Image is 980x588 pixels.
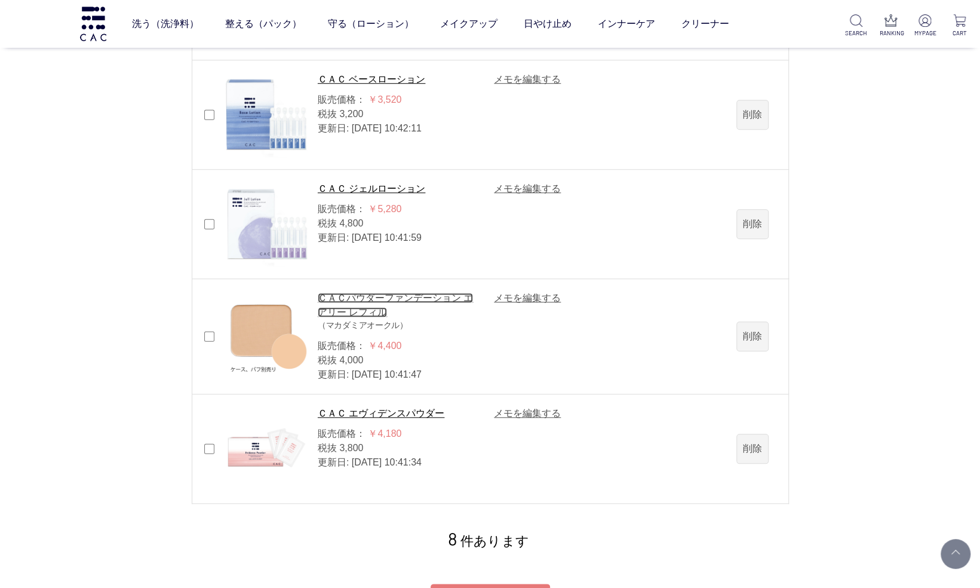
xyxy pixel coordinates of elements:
[352,231,422,245] dd: [DATE] 10:41:59
[524,7,572,41] a: 日やけ止め
[318,353,482,367] div: 税抜 4,000
[318,74,425,84] a: ＣＡＣ ベースローション
[132,7,199,41] a: 洗う（洗浄料）
[681,7,729,41] a: クリーナー
[440,7,497,41] a: メイクアップ
[224,291,309,376] img: ＣＡＣパウダーファンデーション エアリー レフィル
[318,408,444,418] a: ＣＡＣ エヴィデンスパウダー
[494,183,561,194] a: メモを編集する
[224,406,318,491] a: ＣＡＣ エヴィデンスパウダー
[494,293,561,303] a: メモを編集する
[78,7,108,41] img: logo
[318,427,365,441] div: 販売価格：
[494,408,561,418] a: メモを編集する
[948,29,970,38] p: CART
[318,121,349,136] dt: 更新日:
[368,202,401,216] div: ￥5,280
[224,72,318,157] a: ＣＡＣ ベースローション
[736,321,769,351] a: 削除
[224,182,318,267] a: ＣＡＣ ジェルローション
[225,7,302,41] a: 整える（パック）
[736,100,769,130] a: 削除
[352,455,422,470] dd: [DATE] 10:41:34
[368,93,401,107] div: ￥3,520
[352,367,422,382] dd: [DATE] 10:41:47
[328,7,414,41] a: 守る（ローション）
[845,29,867,38] p: SEARCH
[318,339,365,353] div: 販売価格：
[845,14,867,38] a: SEARCH
[318,93,365,107] div: 販売価格：
[318,320,482,331] div: （マカダミアオークル）
[224,406,309,491] img: ＣＡＣ エヴィデンスパウダー
[736,434,769,464] a: 削除
[318,367,349,382] dt: 更新日:
[448,528,457,549] span: 8
[224,182,309,267] img: ＣＡＣ ジェルローション
[318,231,349,245] dt: 更新日:
[224,72,309,157] img: ＣＡＣ ベースローション
[318,216,482,231] div: 税抜 4,800
[598,7,655,41] a: インナーケア
[318,183,425,194] a: ＣＡＣ ジェルローション
[494,74,561,84] a: メモを編集する
[948,14,970,38] a: CART
[736,209,769,239] a: 削除
[914,29,936,38] p: MYPAGE
[318,293,473,317] a: ＣＡＣパウダーファンデーション エアリー レフィル
[318,441,482,455] div: 税抜 3,800
[368,427,401,441] div: ￥4,180
[880,29,902,38] p: RANKING
[368,339,401,353] div: ￥4,400
[318,107,482,121] div: 税抜 3,200
[448,534,529,549] span: 件あります
[318,202,365,216] div: 販売価格：
[914,14,936,38] a: MYPAGE
[352,121,422,136] dd: [DATE] 10:42:11
[224,291,318,376] a: ＣＡＣパウダーファンデーション エアリー レフィル
[880,14,902,38] a: RANKING
[318,455,349,470] dt: 更新日:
